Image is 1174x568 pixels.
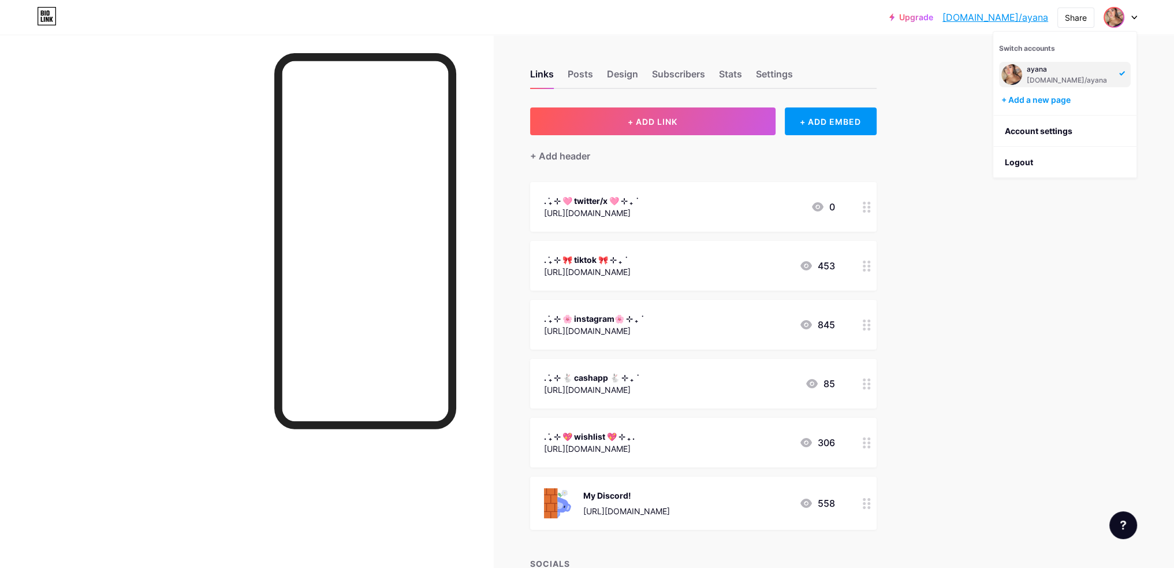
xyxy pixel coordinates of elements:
div: Links [530,67,554,88]
div: [URL][DOMAIN_NAME] [544,207,635,219]
div: [URL][DOMAIN_NAME] [544,325,640,337]
div: 306 [799,436,835,450]
div: [URL][DOMAIN_NAME] [544,443,635,455]
div: 558 [799,496,835,510]
div: + Add a new page [1001,94,1131,106]
div: 0 [811,200,835,214]
div: 453 [799,259,835,273]
div: + ADD EMBED [785,107,877,135]
div: Stats [719,67,742,88]
div: . ݁₊ ⊹ 🐇 cashapp 🐇 ⊹ ₊ ݁ [544,372,635,384]
div: [URL][DOMAIN_NAME] [544,384,635,396]
div: . ݁₊ ⊹ 🩷 twitter/x 🩷 ⊹ ₊ ݁ [544,195,635,207]
a: [DOMAIN_NAME]/ayana [942,10,1048,24]
div: . ݁₊ ⊹ 💖 wishlist 💖 ⊹ ₊ . [544,430,635,443]
div: ayana [1027,65,1112,74]
div: [URL][DOMAIN_NAME] [583,505,670,517]
li: Logout [993,147,1136,178]
div: [DOMAIN_NAME]/ayana [1027,76,1112,85]
div: + Add header [530,149,590,163]
div: 845 [799,318,835,332]
div: Posts [568,67,593,88]
button: + ADD LINK [530,107,776,135]
a: Account settings [993,116,1136,147]
span: Switch accounts [999,44,1055,53]
div: My Discord! [583,489,670,502]
a: Upgrade [889,13,933,22]
div: Subscribers [652,67,705,88]
div: [URL][DOMAIN_NAME] [544,266,631,278]
img: ayana [1105,8,1123,27]
img: My Discord! [544,488,574,518]
div: . ݁₊ ⊹ 🎀 tiktok 🎀 ⊹ ₊ ݁ [544,254,631,266]
div: . ݁₊ ⊹ 🌸 instagram🌸 ⊹ ₊ ݁ [544,313,640,325]
div: Share [1065,12,1087,24]
div: 85 [805,377,835,391]
span: + ADD LINK [628,117,677,127]
div: Settings [756,67,793,88]
img: ayana [1001,64,1022,85]
div: Design [607,67,638,88]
